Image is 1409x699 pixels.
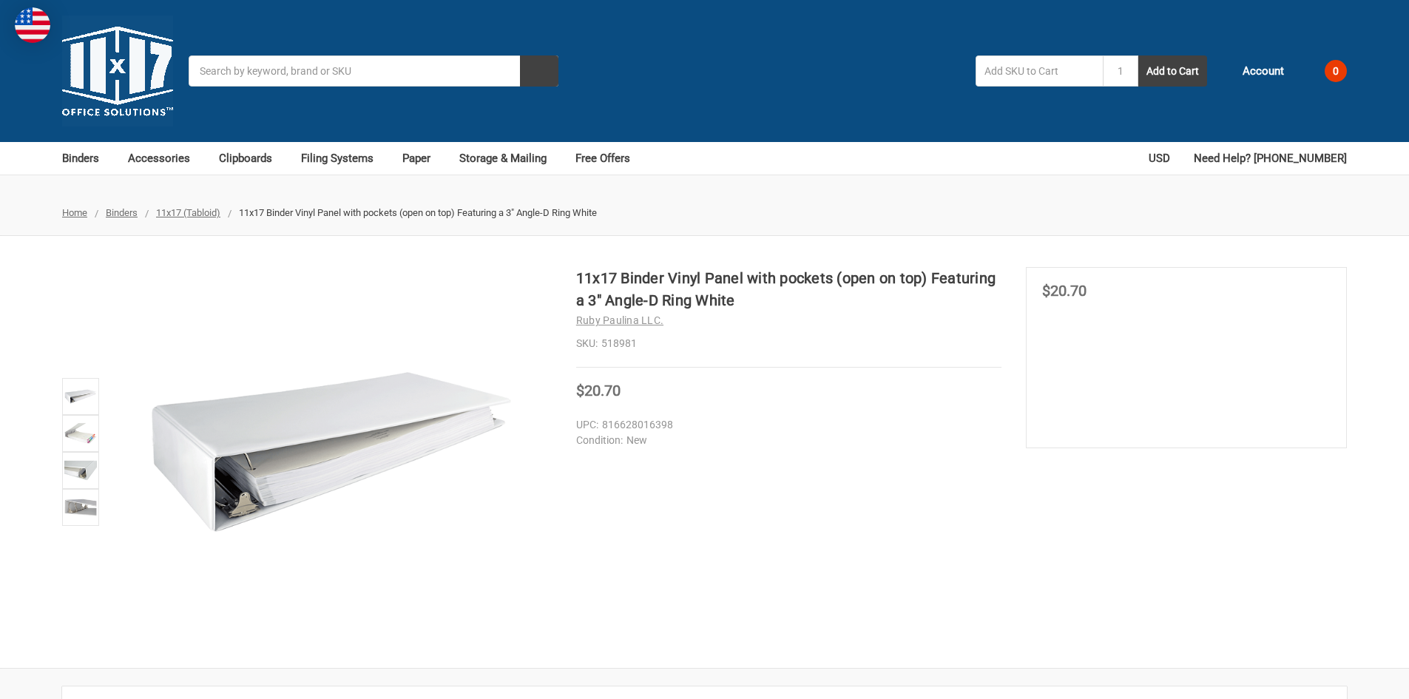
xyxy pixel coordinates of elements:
[64,380,97,413] img: 11x17 Binder Vinyl Panel with pockets Featuring a 3" Angle-D Ring White
[576,267,1001,311] h1: 11x17 Binder Vinyl Panel with pockets (open on top) Featuring a 3" Angle-D Ring White
[576,417,598,433] dt: UPC:
[64,417,97,450] img: 11x17 Binder Vinyl Panel with pockets (open on top) Featuring a 3" Angle-D Ring White
[64,491,97,524] img: 11x17 Binder Vinyl Panel with pockets (open on top) Featuring a 3" Angle-D Ring White
[106,207,138,218] a: Binders
[576,336,1001,351] dd: 518981
[15,7,50,43] img: duty and tax information for United States
[62,207,87,218] a: Home
[189,55,558,87] input: Search by keyword, brand or SKU
[576,314,663,326] a: Ruby Paulina LLC.
[1149,142,1178,175] a: USD
[576,433,623,448] dt: Condition:
[576,417,995,433] dd: 816628016398
[459,142,560,175] a: Storage & Mailing
[976,55,1103,87] input: Add SKU to Cart
[1325,60,1347,82] span: 0
[128,142,203,175] a: Accessories
[1223,52,1284,90] a: Account
[301,142,387,175] a: Filing Systems
[62,16,173,126] img: 11x17.com
[1300,52,1347,90] a: 0
[219,142,285,175] a: Clipboards
[576,433,995,448] dd: New
[62,142,112,175] a: Binders
[239,207,597,218] span: 11x17 Binder Vinyl Panel with pockets (open on top) Featuring a 3" Angle-D Ring White
[576,336,598,351] dt: SKU:
[1243,63,1284,80] span: Account
[575,142,630,175] a: Free Offers
[1042,282,1087,300] span: $20.70
[402,142,444,175] a: Paper
[156,207,220,218] a: 11x17 (Tabloid)
[576,382,621,399] span: $20.70
[146,267,516,637] img: 11x17 Binder Vinyl Panel with pockets Featuring a 3" Angle-D Ring White
[1194,142,1347,175] a: Need Help? [PHONE_NUMBER]
[64,454,97,487] img: 11x17 Binder - Vinyl (518981)
[1138,55,1207,87] button: Add to Cart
